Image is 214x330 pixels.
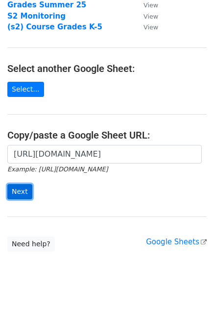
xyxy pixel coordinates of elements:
[134,0,158,9] a: View
[165,283,214,330] iframe: Chat Widget
[7,184,32,199] input: Next
[7,129,207,141] h4: Copy/paste a Google Sheet URL:
[143,24,158,31] small: View
[7,63,207,74] h4: Select another Google Sheet:
[7,145,202,164] input: Paste your Google Sheet URL here
[7,12,66,21] a: S2 Monitoring
[7,165,108,173] small: Example: [URL][DOMAIN_NAME]
[143,13,158,20] small: View
[146,237,207,246] a: Google Sheets
[7,23,102,31] a: (s2) Course Grades K-5
[134,12,158,21] a: View
[134,23,158,31] a: View
[7,82,44,97] a: Select...
[7,0,86,9] a: Grades Summer 25
[143,1,158,9] small: View
[7,236,55,252] a: Need help?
